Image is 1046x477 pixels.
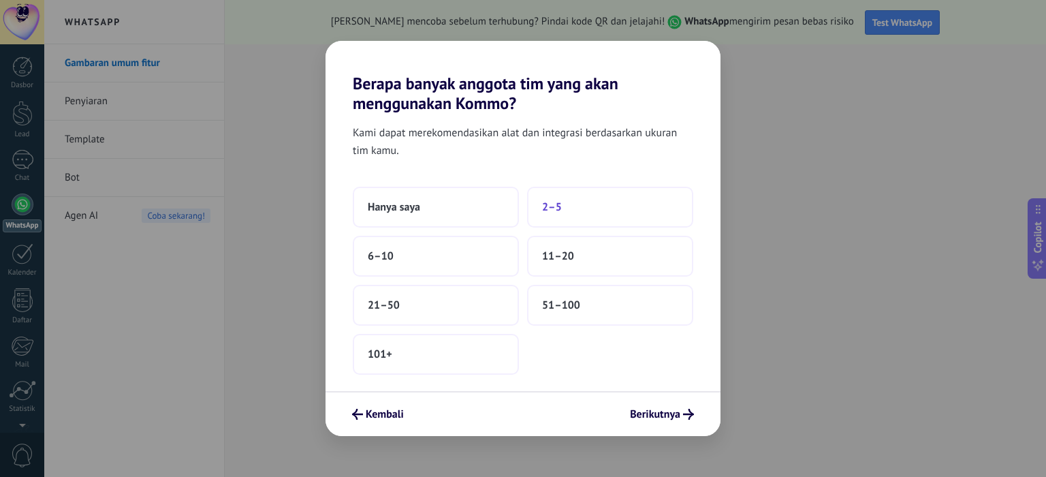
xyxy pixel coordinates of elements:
[353,334,519,375] button: 101+
[542,200,562,214] span: 2–5
[353,187,519,228] button: Hanya saya
[542,298,580,312] span: 51–100
[346,403,410,426] button: Kembali
[527,187,693,228] button: 2–5
[366,410,404,419] span: Kembali
[353,124,693,159] span: Kami dapat merekomendasikan alat dan integrasi berdasarkan ukuran tim kamu.
[368,348,392,361] span: 101+
[527,285,693,326] button: 51–100
[353,285,519,326] button: 21–50
[368,298,400,312] span: 21–50
[624,403,700,426] button: Berikutnya
[326,41,720,113] h2: Berapa banyak anggota tim yang akan menggunakan Kommo?
[527,236,693,277] button: 11–20
[368,249,394,263] span: 6–10
[542,249,574,263] span: 11–20
[353,236,519,277] button: 6–10
[630,410,680,419] span: Berikutnya
[368,200,420,214] span: Hanya saya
